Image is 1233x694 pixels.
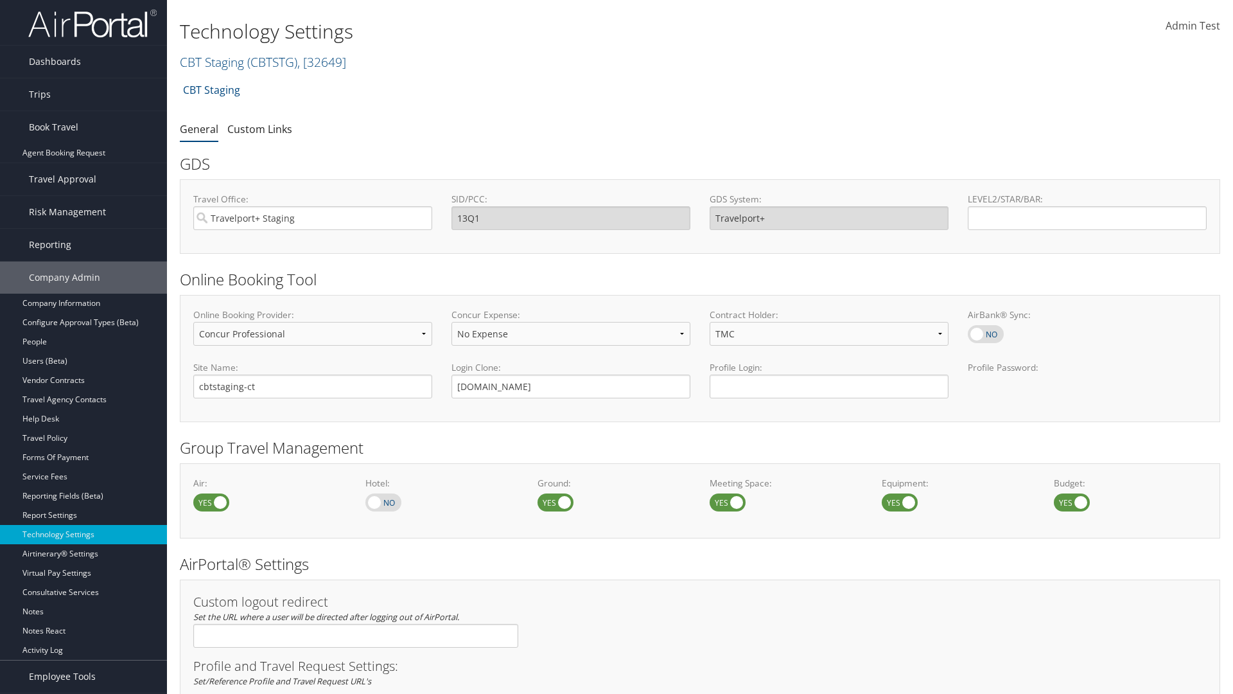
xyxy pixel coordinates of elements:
label: Profile Login: [710,361,949,398]
h2: Group Travel Management [180,437,1220,459]
h2: GDS [180,153,1211,175]
label: Online Booking Provider: [193,308,432,321]
label: Concur Expense: [451,308,690,321]
label: Hotel: [365,477,518,490]
label: AirBank® Sync [968,325,1004,343]
img: airportal-logo.png [28,8,157,39]
h2: AirPortal® Settings [180,553,1220,575]
h3: Profile and Travel Request Settings: [193,660,1207,673]
label: Equipment: [882,477,1035,490]
label: Site Name: [193,361,432,374]
label: GDS System: [710,193,949,206]
h1: Technology Settings [180,18,873,45]
label: Ground: [538,477,690,490]
span: Dashboards [29,46,81,78]
span: Trips [29,78,51,111]
label: Contract Holder: [710,308,949,321]
span: Book Travel [29,111,78,143]
a: Admin Test [1166,6,1220,46]
input: Profile Login: [710,375,949,398]
span: Travel Approval [29,163,96,195]
label: Travel Office: [193,193,432,206]
span: Risk Management [29,196,106,228]
label: Air: [193,477,346,490]
a: CBT Staging [183,77,240,103]
a: General [180,122,218,136]
label: Profile Password: [968,361,1207,398]
span: Company Admin [29,262,100,294]
span: Reporting [29,229,71,261]
label: Meeting Space: [710,477,862,490]
em: Set the URL where a user will be directed after logging out of AirPortal. [193,611,459,623]
a: Custom Links [227,122,292,136]
h3: Custom logout redirect [193,596,518,609]
label: Login Clone: [451,361,690,374]
label: SID/PCC: [451,193,690,206]
h2: Online Booking Tool [180,269,1220,290]
span: Employee Tools [29,661,96,693]
span: ( CBTSTG ) [247,53,297,71]
span: Admin Test [1166,19,1220,33]
span: , [ 32649 ] [297,53,346,71]
label: Budget: [1054,477,1207,490]
label: LEVEL2/STAR/BAR: [968,193,1207,206]
a: CBT Staging [180,53,346,71]
label: AirBank® Sync: [968,308,1207,321]
em: Set/Reference Profile and Travel Request URL's [193,675,371,687]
